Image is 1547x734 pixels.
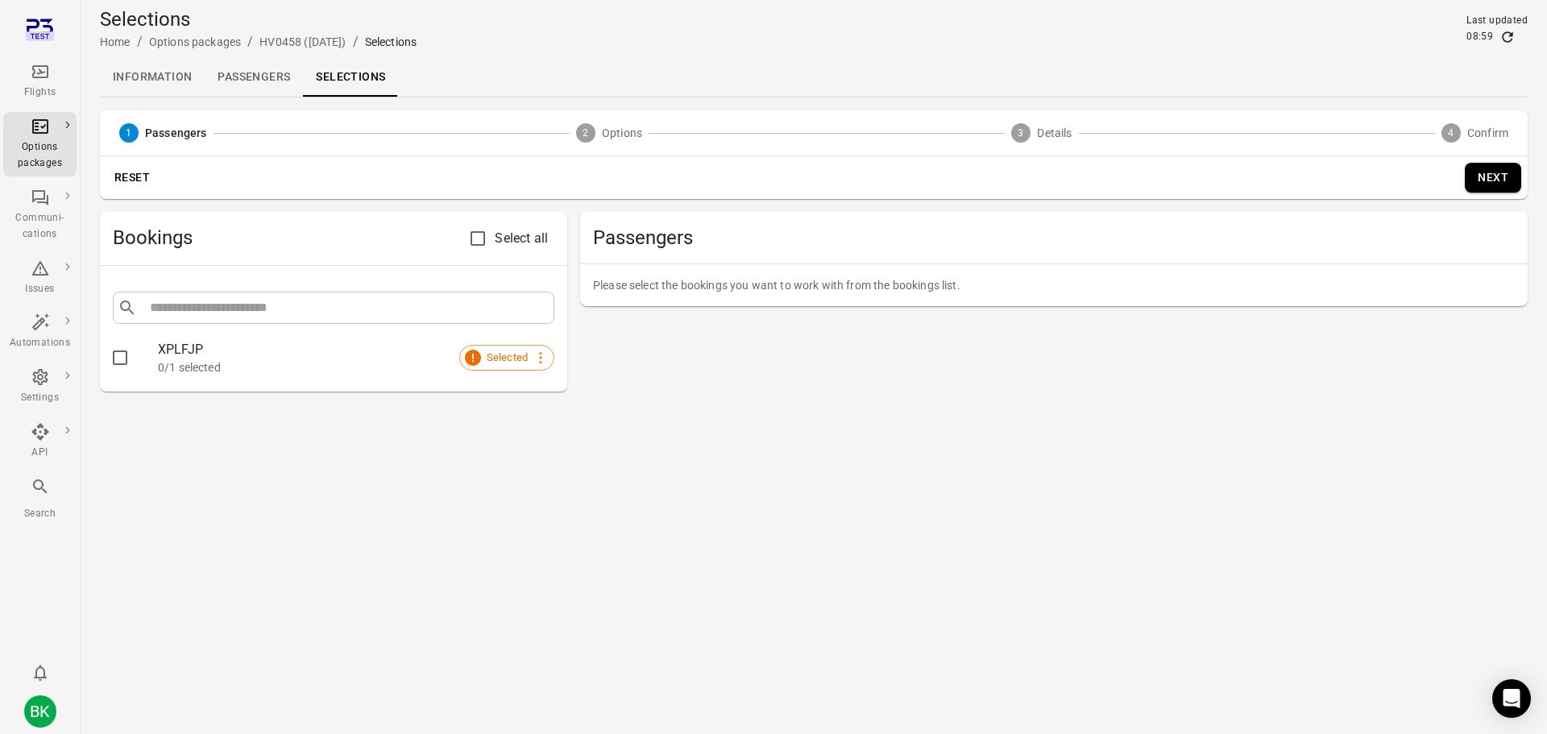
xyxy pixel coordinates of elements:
div: 08:59 [1466,29,1493,45]
div: BK [24,695,56,728]
a: Automations [3,308,77,356]
a: HV0458 ([DATE]) [259,35,346,48]
text: 1 [126,127,131,139]
a: Options packages [149,35,241,48]
li: / [137,32,143,52]
a: Options packages [3,112,77,176]
li: / [353,32,359,52]
div: Last updated [1466,13,1528,29]
a: Passengers [205,58,303,97]
span: Passengers [593,225,1515,251]
span: Options [602,125,642,141]
a: Information [100,58,205,97]
a: Communi-cations [3,183,77,247]
div: Selected [459,345,554,371]
div: Open Intercom Messenger [1492,679,1531,718]
div: 0/1 selected [158,359,554,375]
div: API [10,445,70,461]
span: Passengers [145,125,207,141]
text: 2 [583,127,588,139]
button: Notifications [24,657,56,689]
button: Bela Kanchan [18,689,63,734]
div: Options packages [10,139,70,172]
a: Flights [3,57,77,106]
div: Selections [365,34,417,50]
a: Selections [303,58,398,97]
span: Details [1037,125,1072,141]
text: 3 [1018,127,1024,139]
div: Flights [10,85,70,101]
h1: Selections [100,6,417,32]
div: Communi-cations [10,210,70,243]
nav: Breadcrumbs [100,32,417,52]
button: Next [1465,163,1521,193]
button: Reset [106,163,158,193]
a: Home [100,35,131,48]
div: Settings [10,390,70,406]
a: Issues [3,254,77,302]
div: Search [10,506,70,522]
li: / [247,32,253,52]
button: Refresh data [1499,29,1516,45]
span: Select all [495,229,548,248]
h2: Bookings [113,225,470,251]
div: Local navigation [100,58,1528,97]
div: Issues [10,281,70,297]
span: Confirm [1467,125,1508,141]
p: Please select the bookings you want to work with from the bookings list. [593,277,1515,293]
span: Selected [478,350,537,366]
a: API [3,417,77,466]
div: Automations [10,335,70,351]
a: Settings [3,363,77,411]
div: XPLFJP [158,340,554,359]
text: 4 [1448,127,1454,139]
button: Search [3,472,77,526]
